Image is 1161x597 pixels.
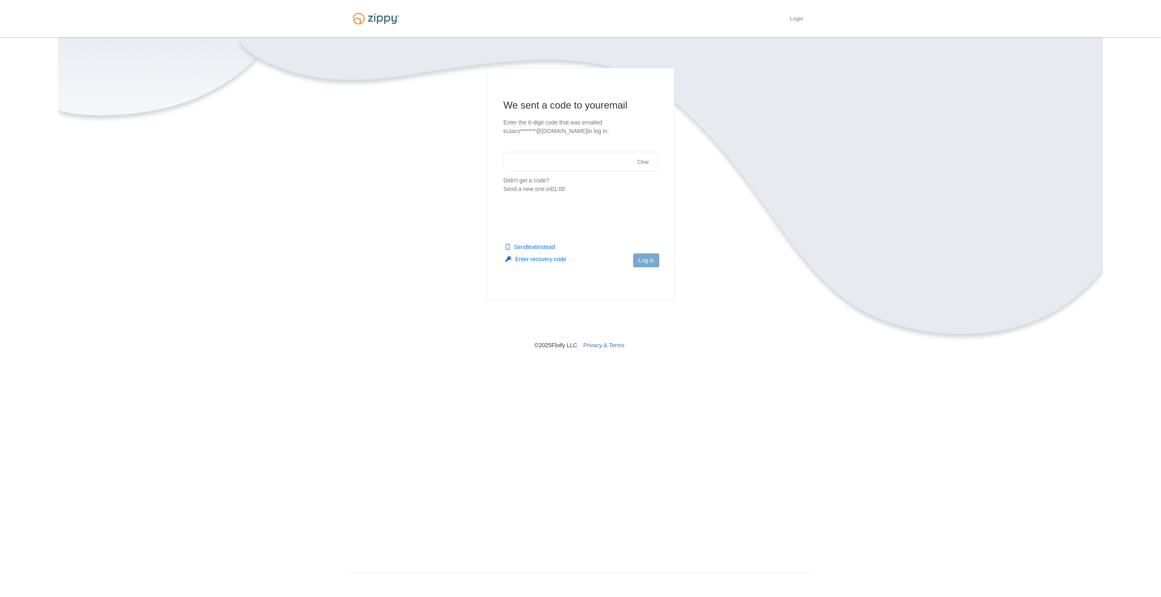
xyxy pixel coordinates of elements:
h1: We sent a code to your email [503,99,658,112]
a: Login [790,16,803,24]
img: Logo [348,9,404,28]
button: Log in [633,253,659,267]
nav: © 2025 Floify LLC [348,300,813,349]
button: Sendtextinstead [505,243,555,251]
p: Didn't get a code? [503,176,658,193]
button: Clear [635,158,652,166]
div: Send a new one in 01:00 [503,185,658,193]
a: Privacy & Terms [583,342,625,348]
p: Enter the 6-digit code that was emailed to Jaco*******@[DOMAIN_NAME] to log in. [503,118,658,135]
button: Enter recovery code [505,255,566,263]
